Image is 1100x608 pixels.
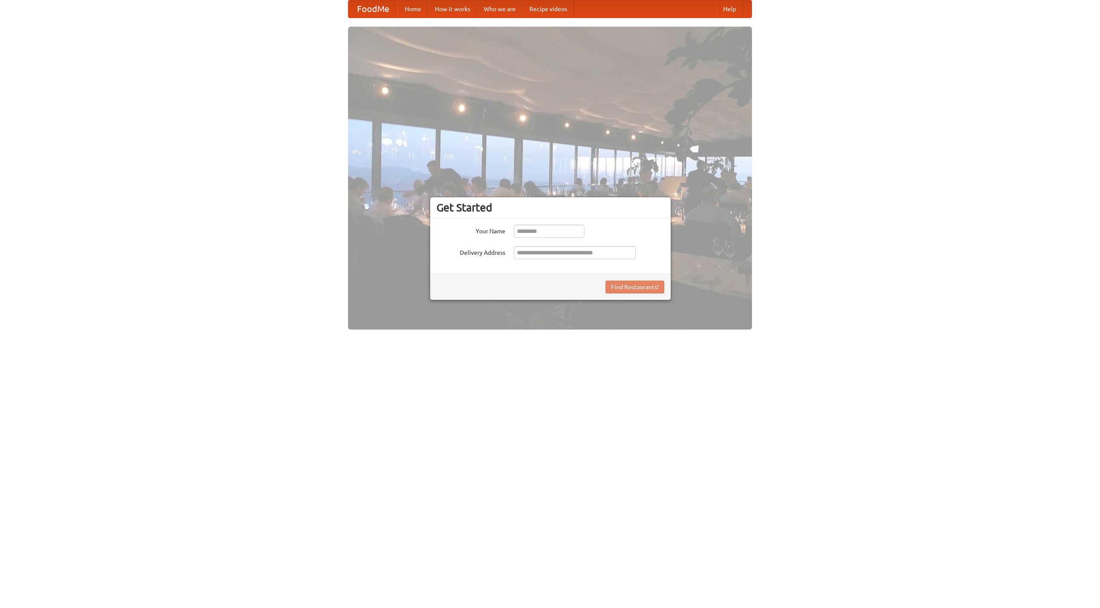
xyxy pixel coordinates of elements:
h3: Get Started [437,201,664,214]
a: How it works [428,0,477,18]
label: Delivery Address [437,246,505,257]
a: FoodMe [348,0,398,18]
a: Home [398,0,428,18]
a: Help [716,0,743,18]
a: Who we are [477,0,522,18]
a: Recipe videos [522,0,574,18]
label: Your Name [437,225,505,235]
button: Find Restaurants! [605,281,664,293]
